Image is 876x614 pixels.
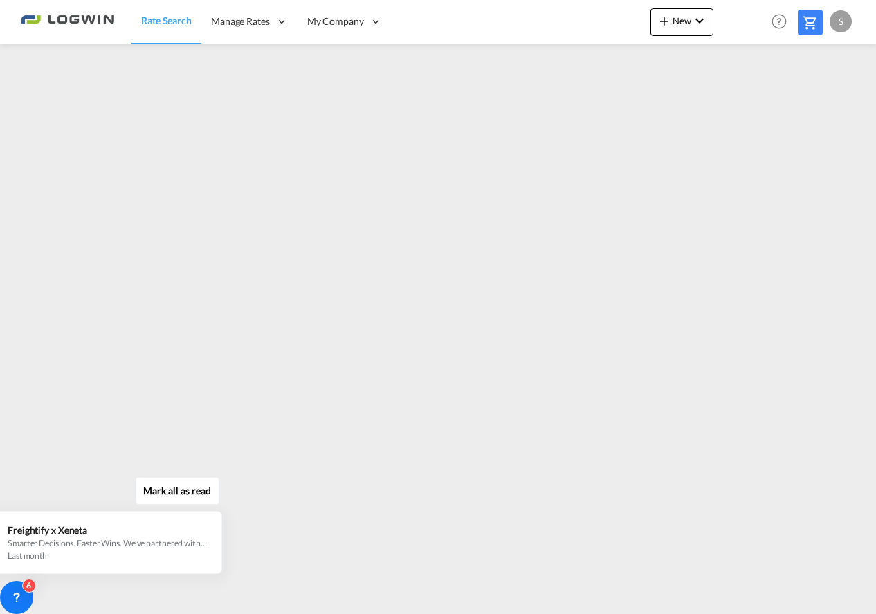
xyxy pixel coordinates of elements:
[767,10,791,33] span: Help
[21,6,114,37] img: 2761ae10d95411efa20a1f5e0282d2d7.png
[211,15,270,28] span: Manage Rates
[141,15,192,26] span: Rate Search
[691,12,708,29] md-icon: icon-chevron-down
[830,10,852,32] div: S
[767,10,798,35] div: Help
[307,15,364,28] span: My Company
[656,12,673,29] md-icon: icon-plus 400-fg
[650,8,713,36] button: icon-plus 400-fgNewicon-chevron-down
[656,15,708,26] span: New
